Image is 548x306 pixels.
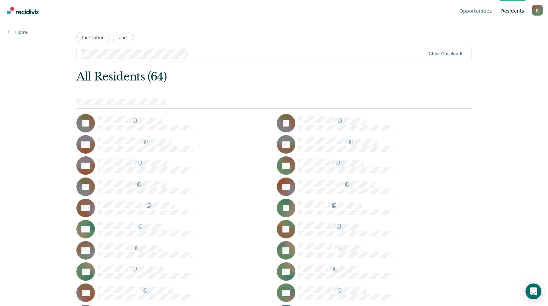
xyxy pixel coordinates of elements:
[532,5,543,16] button: Profile dropdown button
[76,32,110,43] button: Institution
[7,7,39,14] img: Recidiviz
[526,283,541,299] div: Open Intercom Messenger
[76,70,393,83] div: All Residents (64)
[532,5,543,16] div: D
[8,29,28,35] a: Home
[113,32,133,43] button: Unit
[429,51,463,57] div: Clear caseloads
